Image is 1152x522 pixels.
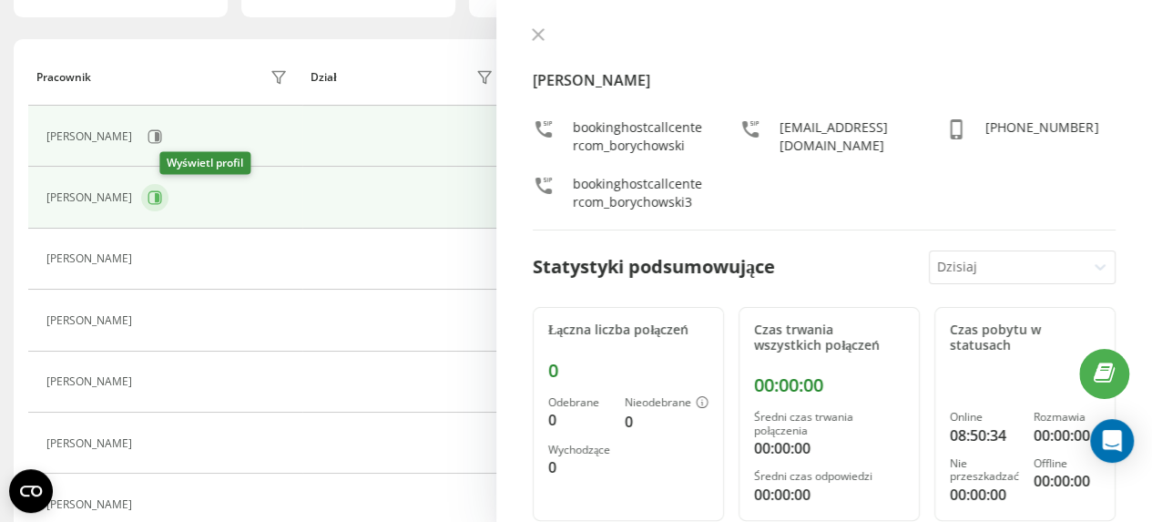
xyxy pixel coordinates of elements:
[46,130,137,143] div: [PERSON_NAME]
[46,252,137,265] div: [PERSON_NAME]
[985,118,1098,155] div: [PHONE_NUMBER]
[548,360,709,382] div: 0
[754,470,904,483] div: Średni czas odpowiedzi
[754,484,904,506] div: 00:00:00
[950,484,1019,506] div: 00:00:00
[780,118,910,155] div: [EMAIL_ADDRESS][DOMAIN_NAME]
[533,253,775,281] div: Statystyki podsumowujące
[754,411,904,437] div: Średni czas trwania połączenia
[548,396,610,409] div: Odebrane
[754,322,904,353] div: Czas trwania wszystkich połączeń
[36,71,91,84] div: Pracownik
[9,469,53,513] button: Open CMP widget
[311,71,336,84] div: Dział
[1034,470,1100,492] div: 00:00:00
[1034,411,1100,424] div: Rozmawia
[754,437,904,459] div: 00:00:00
[950,411,1019,424] div: Online
[548,409,610,431] div: 0
[548,444,610,456] div: Wychodzące
[159,152,250,175] div: Wyświetl profil
[548,322,709,338] div: Łączna liczba połączeń
[46,314,137,327] div: [PERSON_NAME]
[950,322,1100,353] div: Czas pobytu w statusach
[46,498,137,511] div: [PERSON_NAME]
[950,425,1019,446] div: 08:50:34
[548,456,610,478] div: 0
[1034,425,1100,446] div: 00:00:00
[573,118,703,155] div: bookinghostcallcentercom_borychowski
[46,437,137,450] div: [PERSON_NAME]
[533,69,1116,91] h4: [PERSON_NAME]
[1034,457,1100,470] div: Offline
[625,411,709,433] div: 0
[46,375,137,388] div: [PERSON_NAME]
[625,396,709,411] div: Nieodebrane
[573,175,703,211] div: bookinghostcallcentercom_borychowski3
[950,457,1019,484] div: Nie przeszkadzać
[46,191,137,204] div: [PERSON_NAME]
[1090,419,1134,463] div: Open Intercom Messenger
[754,374,904,396] div: 00:00:00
